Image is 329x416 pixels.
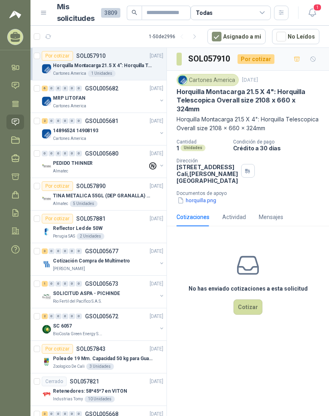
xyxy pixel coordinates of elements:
[42,162,51,171] img: Company Logo
[70,201,97,207] div: 5 Unidades
[85,151,118,156] p: GSOL005680
[30,211,167,243] a: Por cotizarSOL057881[DATE] Company LogoReflector Led de 50WPerugia SAS2 Unidades
[76,314,82,319] div: 0
[53,201,68,207] p: Almatec
[49,281,55,287] div: 0
[222,213,246,221] div: Actividad
[42,64,51,74] img: Company Logo
[178,76,187,84] img: Company Logo
[62,151,68,156] div: 0
[150,182,163,190] p: [DATE]
[150,280,163,288] p: [DATE]
[177,115,319,133] p: Horquilla Montacarga 21.5 X 4": Horquilla Telescopica Overall size 2108 x 660 x 324mm
[207,29,266,44] button: Asignado a mi
[53,387,127,395] p: Retenedores: 58*45*7 en VITON
[42,281,48,287] div: 1
[55,118,61,124] div: 0
[69,151,75,156] div: 0
[69,118,75,124] div: 0
[53,94,85,102] p: MRP LITOFAN
[49,86,55,91] div: 0
[69,248,75,254] div: 0
[76,53,106,59] p: SOL057910
[189,284,308,293] h3: No has enviado cotizaciones a esta solicitud
[53,355,153,363] p: Polea de 19 Mm. Capacidad 50 kg para Guaya. Cable O [GEOGRAPHIC_DATA]
[313,4,322,11] span: 1
[242,76,258,84] p: [DATE]
[150,378,163,385] p: [DATE]
[150,117,163,125] p: [DATE]
[53,396,83,402] p: Industrias Tomy
[42,86,48,91] div: 6
[177,213,209,221] div: Cotizaciones
[53,135,86,142] p: Cartones America
[53,363,85,370] p: Zoologico De Cali
[42,84,165,109] a: 6 0 0 0 0 0 GSOL005682[DATE] Company LogoMRP LITOFANCartones America
[69,86,75,91] div: 0
[42,311,165,337] a: 2 0 0 0 0 0 GSOL005672[DATE] Company LogoSC 6057BioCosta Green Energy S.A.S
[55,248,61,254] div: 0
[62,118,68,124] div: 0
[53,168,68,174] p: Almatec
[42,96,51,106] img: Company Logo
[42,248,48,254] div: 3
[57,1,95,25] h1: Mis solicitudes
[77,233,104,240] div: 2 Unidades
[42,314,48,319] div: 2
[85,314,118,319] p: GSOL005672
[150,248,163,255] p: [DATE]
[76,183,106,189] p: SOL057890
[49,118,55,124] div: 0
[9,10,21,19] img: Logo peakr
[62,281,68,287] div: 0
[233,145,326,152] p: Crédito a 30 días
[53,127,98,135] p: 14896524 14908193
[42,259,51,269] img: Company Logo
[53,298,102,305] p: Rio Fertil del Pacífico S.A.S.
[42,149,165,174] a: 0 0 0 0 0 0 GSOL005680[DATE] Company LogoPEDIDO THINNERAlmatec
[85,86,118,91] p: GSOL005682
[150,85,163,92] p: [DATE]
[42,389,51,399] img: Company Logo
[53,290,120,297] p: SOLICITUD ASPA - PICHINDE
[238,54,274,64] div: Por cotizar
[76,346,106,352] p: SOL057843
[177,145,179,152] p: 1
[177,88,319,113] p: Horquilla Montacarga 21.5 X 4": Horquilla Telescopica Overall size 2108 x 660 x 324mm
[259,213,283,221] div: Mensajes
[86,363,114,370] div: 3 Unidades
[42,292,51,301] img: Company Logo
[150,313,163,320] p: [DATE]
[53,233,75,240] p: Perugia SAS
[42,324,51,334] img: Company Logo
[42,151,48,156] div: 0
[150,150,163,158] p: [DATE]
[85,248,118,254] p: GSOL005677
[150,215,163,223] p: [DATE]
[42,377,67,386] div: Cerrado
[53,62,153,70] p: Horquilla Montacarga 21.5 X 4": Horquilla Telescopica Overall size 2108 x 660 x 324mm
[62,314,68,319] div: 0
[88,70,116,77] div: 1 Unidades
[42,118,48,124] div: 2
[42,181,73,191] div: Por cotizar
[69,281,75,287] div: 0
[30,341,167,373] a: Por cotizarSOL057843[DATE] Company LogoPolea de 19 Mm. Capacidad 50 kg para Guaya. Cable O [GEOGR...
[305,6,319,20] button: 1
[272,29,319,44] button: No Leídos
[30,48,167,80] a: Por cotizarSOL057910[DATE] Company LogoHorquilla Montacarga 21.5 X 4": Horquilla Telescopica Over...
[55,314,61,319] div: 0
[177,139,227,145] p: Cantidad
[196,8,213,17] div: Todas
[53,257,130,265] p: Cotización Compra de Multímetro
[49,248,55,254] div: 0
[69,314,75,319] div: 0
[55,86,61,91] div: 0
[76,86,82,91] div: 0
[150,52,163,60] p: [DATE]
[85,396,115,402] div: 10 Unidades
[234,299,262,315] button: Cotizar
[132,10,137,15] span: search
[53,103,86,109] p: Cartones America
[30,373,167,406] a: CerradoSOL057821[DATE] Company LogoRetenedores: 58*45*7 en VITONIndustrias Tomy10 Unidades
